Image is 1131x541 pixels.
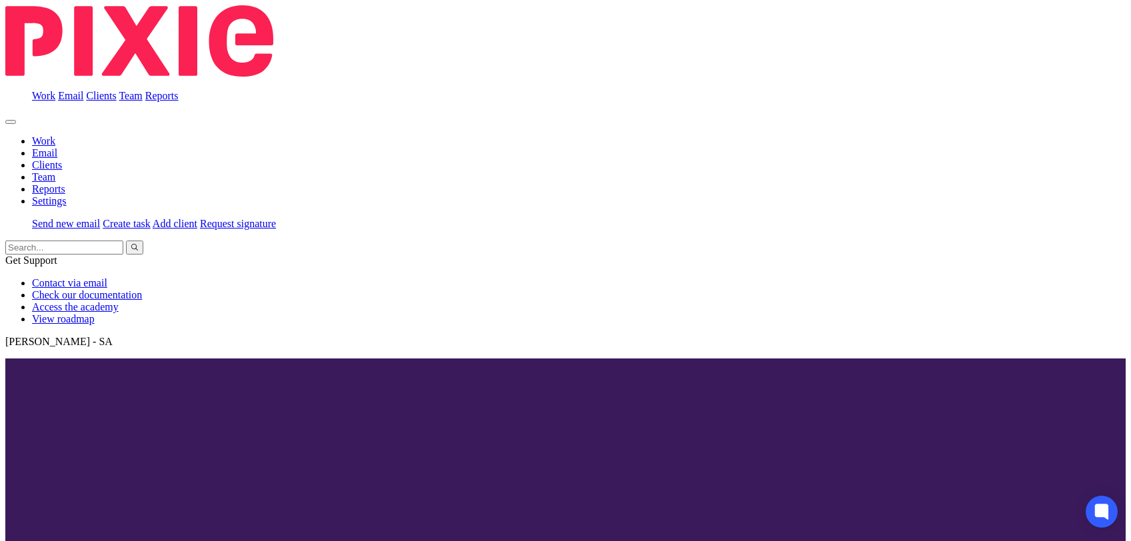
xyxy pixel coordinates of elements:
a: Email [32,147,57,159]
p: [PERSON_NAME] - SA [5,336,1126,348]
a: Reports [32,183,65,195]
a: Work [32,90,55,101]
a: Email [58,90,83,101]
a: Create task [103,218,151,229]
a: Check our documentation [32,289,142,300]
a: Team [32,171,55,183]
a: Clients [86,90,116,101]
a: Request signature [200,218,276,229]
a: Reports [145,90,179,101]
a: Clients [32,159,62,171]
a: Add client [153,218,197,229]
a: Access the academy [32,301,119,312]
a: Settings [32,195,67,207]
span: Get Support [5,255,57,266]
a: Work [32,135,55,147]
a: Contact via email [32,277,107,288]
button: Search [126,241,143,255]
a: Team [119,90,142,101]
input: Search [5,241,123,255]
a: Send new email [32,218,100,229]
a: View roadmap [32,313,95,324]
img: Pixie [5,5,273,77]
